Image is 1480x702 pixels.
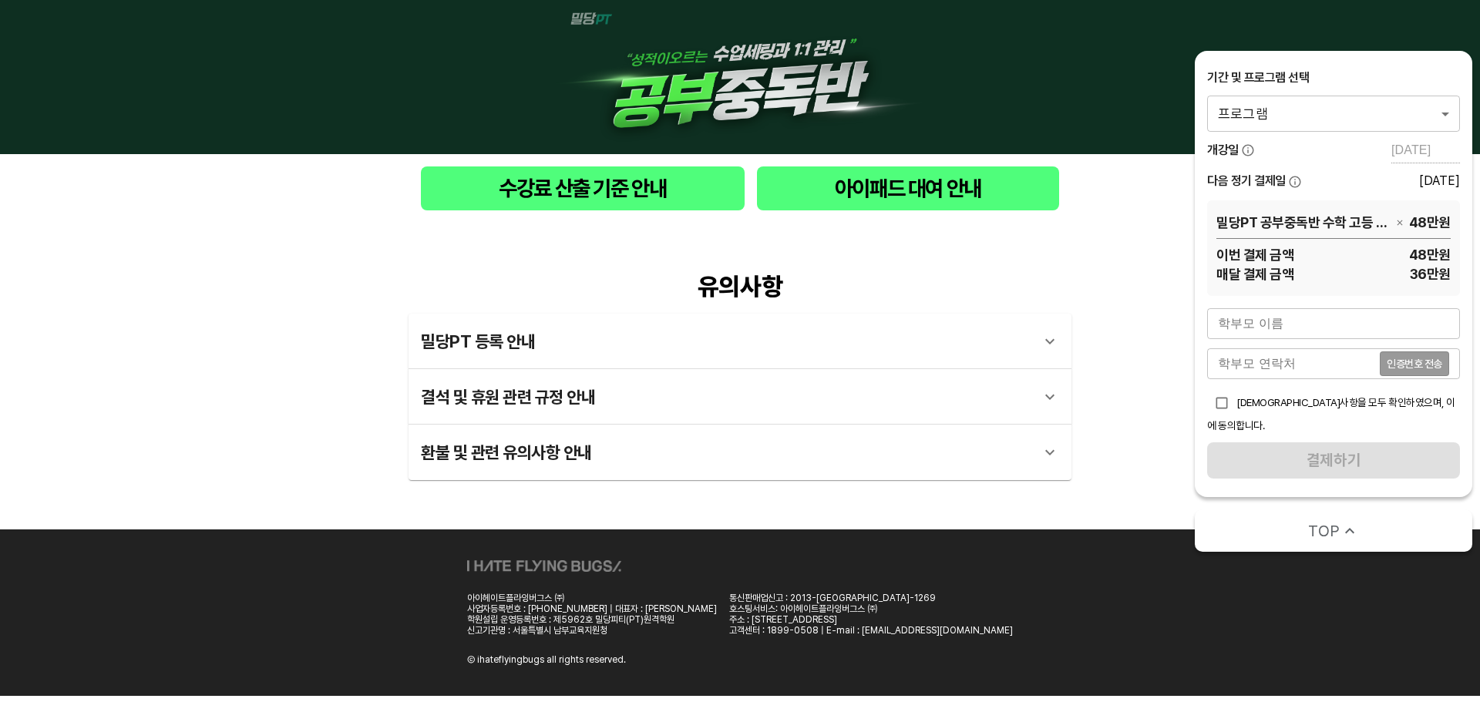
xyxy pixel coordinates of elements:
[421,166,745,210] button: 수강료 산출 기준 안내
[409,272,1071,301] div: 유의사항
[1207,142,1239,159] span: 개강일
[1308,520,1340,542] span: TOP
[555,12,925,142] img: 1
[421,323,1031,360] div: 밀당PT 등록 안내
[1293,264,1451,284] span: 36만 원
[769,173,1047,204] span: 아이패드 대여 안내
[1195,509,1472,552] button: TOP
[1216,245,1293,264] span: 이번 결제 금액
[467,614,717,625] div: 학원설립 운영등록번호 : 제5962호 밀당피티(PT)원격학원
[421,434,1031,471] div: 환불 및 관련 유의사항 안내
[1207,396,1455,432] span: [DEMOGRAPHIC_DATA]사항을 모두 확인하였으며, 이에 동의합니다.
[409,425,1071,480] div: 환불 및 관련 유의사항 안내
[729,614,1013,625] div: 주소 : [STREET_ADDRESS]
[467,625,717,636] div: 신고기관명 : 서울특별시 남부교육지원청
[467,593,717,603] div: 아이헤이트플라잉버그스 ㈜
[1207,348,1380,379] input: 학부모 연락처를 입력해주세요
[421,378,1031,415] div: 결석 및 휴원 관련 규정 안내
[1207,96,1460,131] div: 프로그램
[729,603,1013,614] div: 호스팅서비스: 아이헤이트플라잉버그스 ㈜
[1409,213,1451,232] span: 48만 원
[433,173,732,204] span: 수강료 산출 기준 안내
[467,603,717,614] div: 사업자등록번호 : [PHONE_NUMBER] | 대표자 : [PERSON_NAME]
[1419,173,1460,188] div: [DATE]
[757,166,1059,210] button: 아이패드 대여 안내
[1216,213,1391,232] span: 밀당PT 공부중독반 수학 고등 압축반 1개월
[409,369,1071,425] div: 결석 및 휴원 관련 규정 안내
[409,314,1071,369] div: 밀당PT 등록 안내
[1207,308,1460,339] input: 학부모 이름을 입력해주세요
[729,593,1013,603] div: 통신판매업신고 : 2013-[GEOGRAPHIC_DATA]-1269
[1293,245,1451,264] span: 48만 원
[1207,69,1460,86] div: 기간 및 프로그램 선택
[467,560,621,572] img: ihateflyingbugs
[729,625,1013,636] div: 고객센터 : 1899-0508 | E-mail : [EMAIL_ADDRESS][DOMAIN_NAME]
[467,654,626,665] div: Ⓒ ihateflyingbugs all rights reserved.
[1207,173,1286,190] span: 다음 정기 결제일
[1216,264,1293,284] span: 매달 결제 금액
